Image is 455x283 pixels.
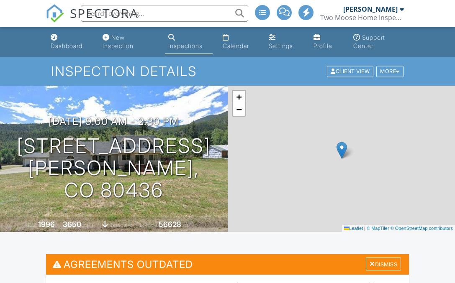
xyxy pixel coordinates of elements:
div: Calendar [223,42,249,49]
div: More [376,66,404,77]
div: Support Center [353,34,385,49]
span: sq. ft. [82,222,94,228]
a: Zoom out [233,103,245,116]
input: Search everything... [81,5,248,22]
div: Dismiss [366,258,401,270]
a: Leaflet [344,226,363,231]
div: Two Moose Home Inspections [320,13,404,22]
h1: Inspection Details [51,64,404,79]
span: sq.ft. [183,222,193,228]
a: Profile [310,30,343,54]
a: Dashboard [47,30,93,54]
span: Lot Size [140,222,157,228]
div: 3650 [63,220,81,229]
a: New Inspection [99,30,158,54]
span: Basement [109,222,132,228]
a: Zoom in [233,91,245,103]
a: Client View [326,68,375,74]
div: Settings [269,42,293,49]
span: | [364,226,365,231]
img: The Best Home Inspection Software - Spectora [46,4,64,23]
div: [PERSON_NAME] [343,5,398,13]
div: 1996 [38,220,55,229]
div: Dashboard [51,42,82,49]
img: Marker [337,142,347,159]
a: Calendar [219,30,259,54]
span: SPECTORA [70,4,139,22]
a: Support Center [350,30,408,54]
h1: [STREET_ADDRESS] [PERSON_NAME], CO 80436 [13,135,214,201]
a: SPECTORA [46,11,139,29]
div: Profile [314,42,332,49]
div: New Inspection [103,34,134,49]
a: © MapTiler [367,226,389,231]
div: 56628 [159,220,181,229]
h3: Agreements Outdated [46,254,409,275]
span: Built [28,222,37,228]
div: Client View [327,66,373,77]
a: Settings [265,30,303,54]
div: Inspections [168,42,203,49]
span: + [236,92,242,102]
a: Inspections [165,30,213,54]
span: − [236,104,242,115]
h3: [DATE] 9:00 am - 2:30 pm [49,116,179,127]
a: © OpenStreetMap contributors [391,226,453,231]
